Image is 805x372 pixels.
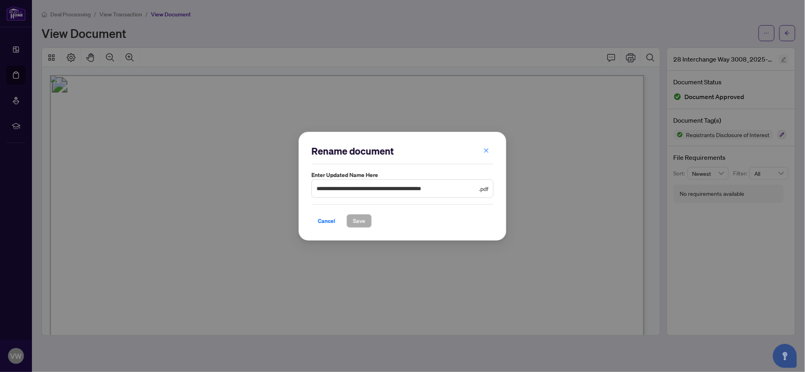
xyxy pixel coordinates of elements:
[479,184,488,193] span: .pdf
[773,344,797,368] button: Open asap
[484,147,489,153] span: close
[311,171,494,179] label: Enter updated name here
[347,214,372,227] button: Save
[311,145,494,157] h2: Rename document
[318,214,335,227] span: Cancel
[311,214,342,227] button: Cancel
